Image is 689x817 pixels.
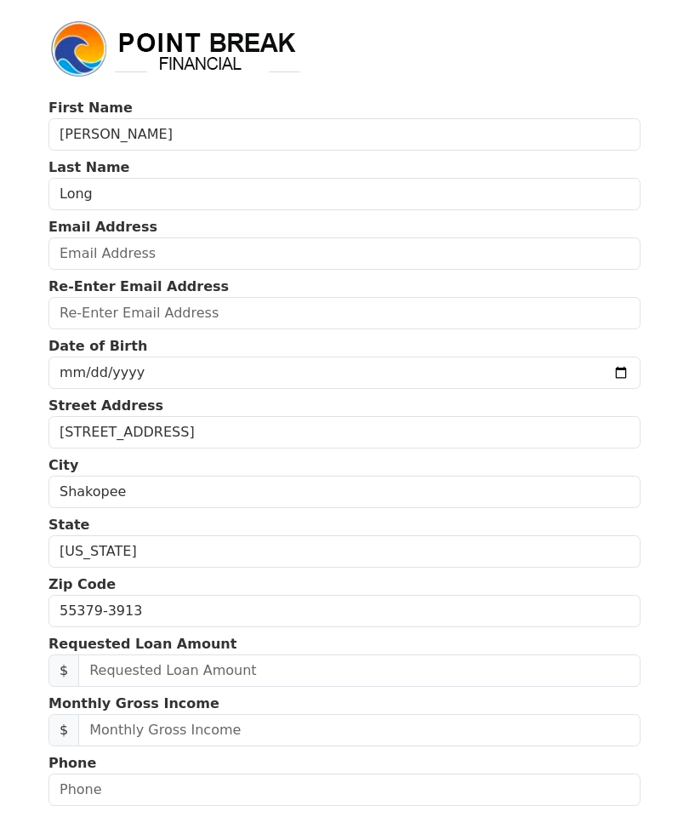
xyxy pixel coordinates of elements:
span: $ [48,714,79,746]
input: Zip Code [48,595,641,627]
strong: Phone [48,755,96,771]
input: City [48,476,641,508]
input: Email Address [48,237,641,270]
strong: State [48,517,89,533]
input: Street Address [48,416,641,448]
input: Requested Loan Amount [78,654,641,687]
strong: Re-Enter Email Address [48,278,229,294]
strong: Date of Birth [48,338,147,354]
input: Phone [48,774,641,806]
strong: Email Address [48,219,157,235]
span: $ [48,654,79,687]
strong: Zip Code [48,576,116,592]
input: Monthly Gross Income [78,714,641,746]
input: First Name [48,118,641,151]
input: Re-Enter Email Address [48,297,641,329]
strong: Street Address [48,397,163,414]
strong: Last Name [48,159,129,175]
strong: First Name [48,100,133,116]
strong: City [48,457,78,473]
p: Monthly Gross Income [48,694,641,714]
img: logo.png [48,19,304,80]
input: Last Name [48,178,641,210]
strong: Requested Loan Amount [48,636,236,652]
